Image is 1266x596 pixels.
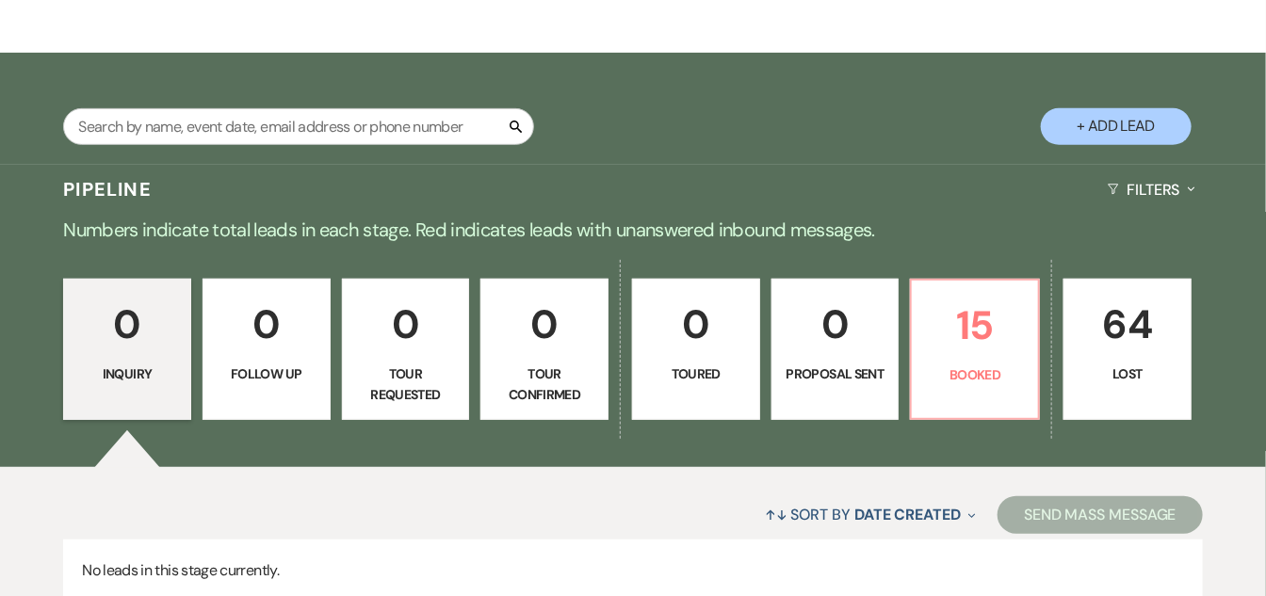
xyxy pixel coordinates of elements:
p: Proposal Sent [784,363,887,384]
p: Booked [923,364,1027,385]
p: Tour Confirmed [493,363,596,406]
a: 0Tour Confirmed [480,279,609,420]
button: Filters [1100,165,1203,215]
p: 64 [1076,293,1179,356]
a: 15Booked [910,279,1040,420]
button: + Add Lead [1041,108,1192,145]
h3: Pipeline [63,176,152,202]
p: Follow Up [215,363,318,384]
p: 0 [784,293,887,356]
button: Send Mass Message [998,496,1203,534]
p: Lost [1076,363,1179,384]
a: 0Proposal Sent [771,279,900,420]
p: Toured [644,363,748,384]
a: 0Tour Requested [342,279,470,420]
p: Inquiry [75,363,179,384]
a: 64Lost [1063,279,1192,420]
p: 0 [493,293,596,356]
a: 0Toured [632,279,760,420]
a: 0Follow Up [203,279,331,420]
span: ↑↓ [765,505,787,524]
input: Search by name, event date, email address or phone number [63,108,534,145]
p: 0 [644,293,748,356]
a: 0Inquiry [63,279,191,420]
p: Tour Requested [354,363,458,406]
span: Date Created [854,505,961,524]
p: 0 [215,293,318,356]
p: 15 [923,294,1027,357]
p: 0 [354,293,458,356]
button: Sort By Date Created [757,490,983,540]
p: 0 [75,293,179,356]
